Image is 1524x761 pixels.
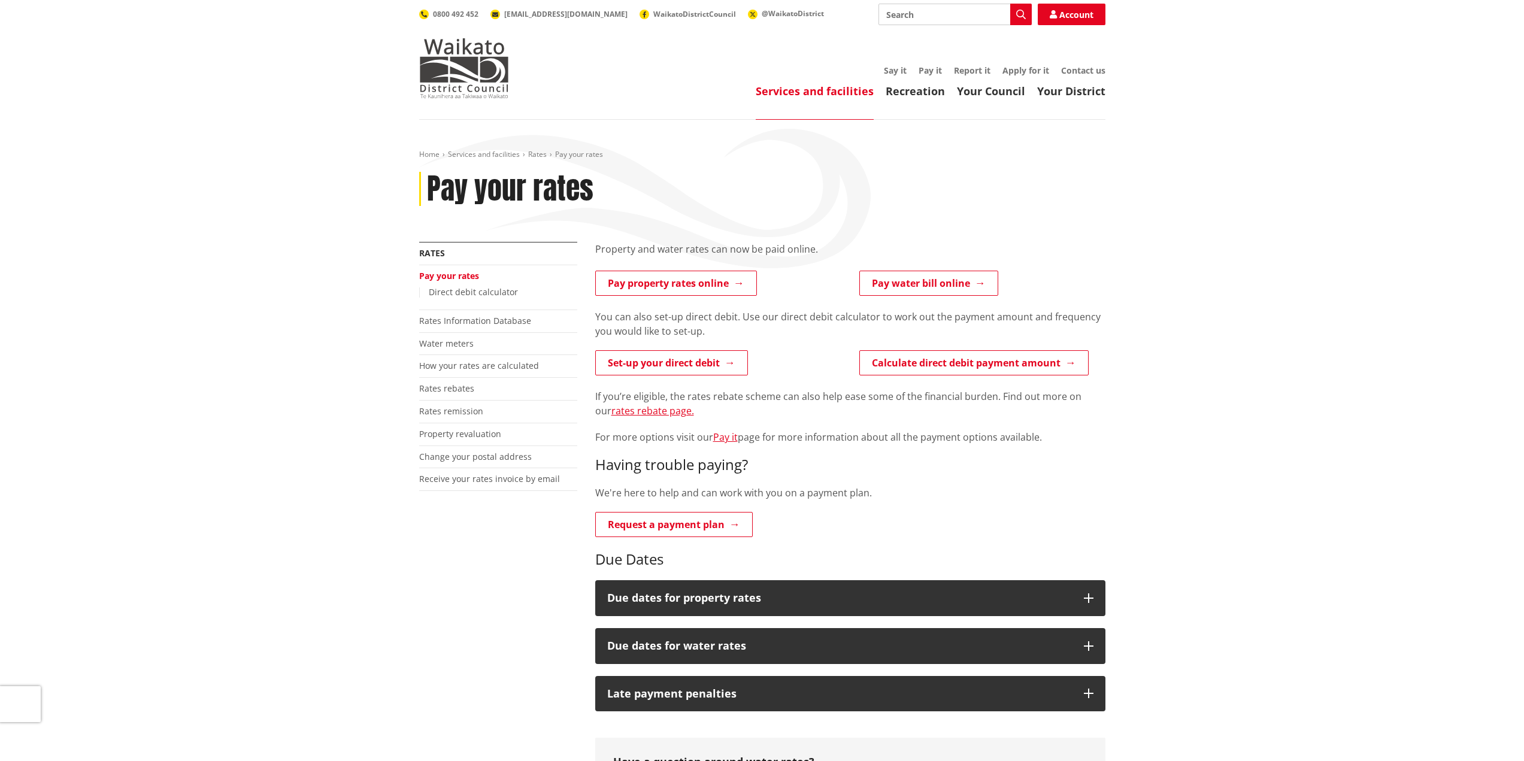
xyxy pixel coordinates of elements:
[419,247,445,259] a: Rates
[611,404,694,417] a: rates rebate page.
[607,592,1072,604] h3: Due dates for property rates
[595,486,1105,500] p: We're here to help and can work with you on a payment plan.
[859,350,1089,375] a: Calculate direct debit payment amount
[419,473,560,484] a: Receive your rates invoice by email
[595,242,1105,271] div: Property and water rates can now be paid online.
[419,451,532,462] a: Change your postal address
[748,8,824,19] a: @WaikatoDistrict
[595,350,748,375] a: Set-up your direct debit
[954,65,990,76] a: Report it
[419,428,501,439] a: Property revaluation
[595,551,1105,568] h3: Due Dates
[419,405,483,417] a: Rates remission
[884,65,907,76] a: Say it
[490,9,628,19] a: [EMAIL_ADDRESS][DOMAIN_NAME]
[595,512,753,537] a: Request a payment plan
[1038,4,1105,25] a: Account
[607,688,1072,700] h3: Late payment penalties
[878,4,1032,25] input: Search input
[1037,84,1105,98] a: Your District
[595,389,1105,418] p: If you’re eligible, the rates rebate scheme can also help ease some of the financial burden. Find...
[419,315,531,326] a: Rates Information Database
[504,9,628,19] span: [EMAIL_ADDRESS][DOMAIN_NAME]
[555,149,603,159] span: Pay your rates
[419,38,509,98] img: Waikato District Council - Te Kaunihera aa Takiwaa o Waikato
[419,360,539,371] a: How your rates are calculated
[640,9,736,19] a: WaikatoDistrictCouncil
[433,9,478,19] span: 0800 492 452
[919,65,942,76] a: Pay it
[653,9,736,19] span: WaikatoDistrictCouncil
[595,456,1105,474] h3: Having trouble paying?
[448,149,520,159] a: Services and facilities
[429,286,518,298] a: Direct debit calculator
[595,430,1105,444] p: For more options visit our page for more information about all the payment options available.
[595,628,1105,664] button: Due dates for water rates
[419,150,1105,160] nav: breadcrumb
[528,149,547,159] a: Rates
[607,640,1072,652] h3: Due dates for water rates
[419,149,440,159] a: Home
[595,310,1105,338] p: You can also set-up direct debit. Use our direct debit calculator to work out the payment amount ...
[595,271,757,296] a: Pay property rates online
[419,270,479,281] a: Pay your rates
[1061,65,1105,76] a: Contact us
[713,430,738,444] a: Pay it
[1002,65,1049,76] a: Apply for it
[762,8,824,19] span: @WaikatoDistrict
[756,84,874,98] a: Services and facilities
[886,84,945,98] a: Recreation
[595,580,1105,616] button: Due dates for property rates
[595,676,1105,712] button: Late payment penalties
[859,271,998,296] a: Pay water bill online
[419,338,474,349] a: Water meters
[419,383,474,394] a: Rates rebates
[957,84,1025,98] a: Your Council
[419,9,478,19] a: 0800 492 452
[427,172,593,207] h1: Pay your rates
